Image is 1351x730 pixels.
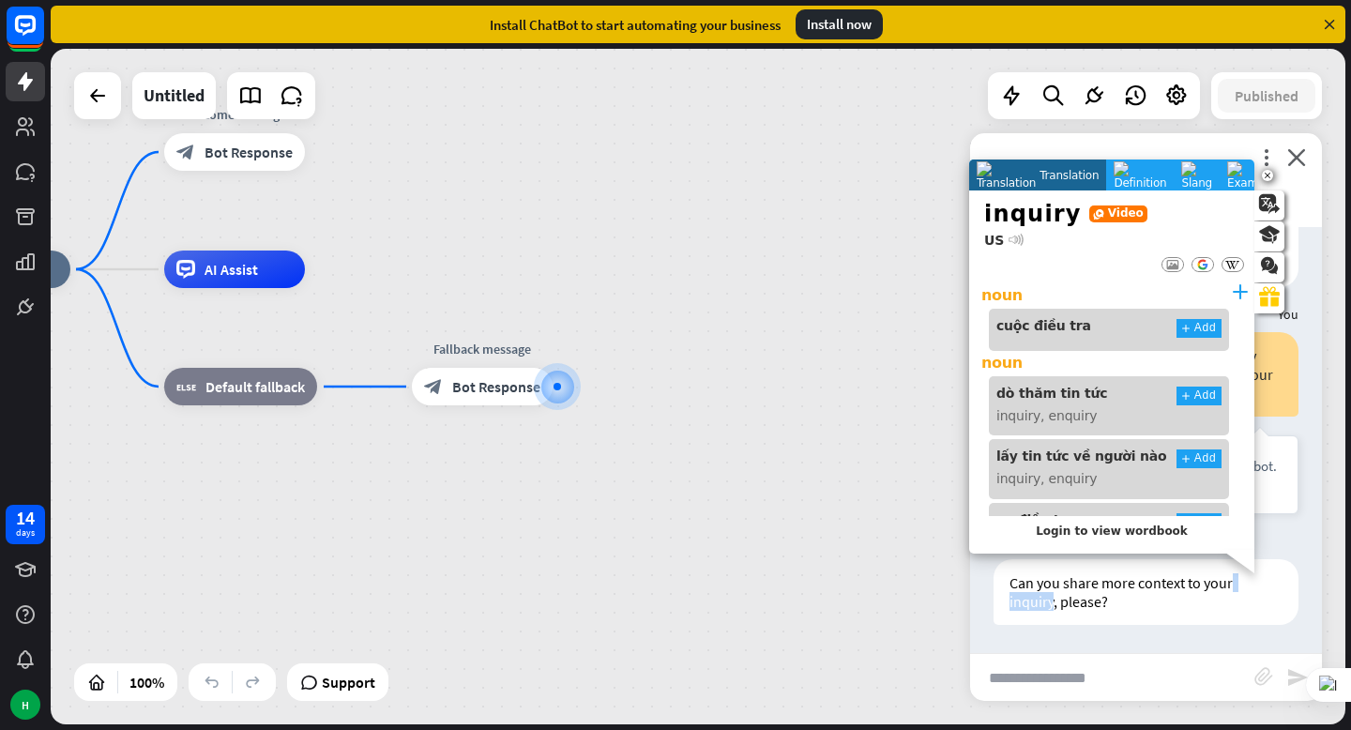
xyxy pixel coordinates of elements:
div: 100% [124,667,170,697]
button: Open LiveChat chat widget [15,8,71,64]
div: Install ChatBot to start automating your business [490,16,781,34]
i: close [1287,148,1306,166]
span: Default fallback [205,377,305,396]
i: send [1286,666,1309,689]
div: Fallback message [398,340,567,358]
i: more_vert [1257,148,1275,166]
div: Can you share more context to your inquiry, please? [994,559,1298,625]
i: block_bot_response [424,377,443,396]
span: AI Assist [205,260,258,279]
div: Untitled [144,72,205,119]
i: block_attachment [1254,667,1273,686]
a: 14 days [6,505,45,544]
span: Support [322,667,375,697]
div: Install now [796,9,883,39]
div: H [10,690,40,720]
i: block_bot_response [176,143,195,161]
span: Bot Response [205,143,293,161]
span: You [1278,306,1298,323]
div: Bot [1070,157,1299,186]
i: block_fallback [176,377,196,396]
div: days [16,526,35,540]
button: Published [1218,79,1315,113]
div: 14 [16,509,35,526]
span: Bot Response [452,377,540,396]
